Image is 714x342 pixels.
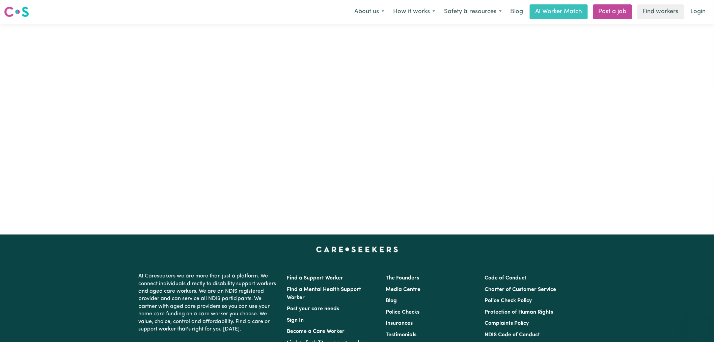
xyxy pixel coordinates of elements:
button: How it works [389,5,440,19]
a: Post a job [593,4,632,19]
a: The Founders [386,275,419,281]
a: Sign In [287,318,304,323]
a: Become a Care Worker [287,329,345,334]
button: About us [350,5,389,19]
a: Charter of Customer Service [485,287,556,292]
a: Insurances [386,321,413,326]
a: Protection of Human Rights [485,310,553,315]
a: Find a Mental Health Support Worker [287,287,361,300]
button: Safety & resources [440,5,506,19]
a: AI Worker Match [530,4,588,19]
a: NDIS Code of Conduct [485,332,540,338]
a: Blog [506,4,527,19]
iframe: Button to launch messaging window [687,315,709,337]
a: Post your care needs [287,306,339,312]
a: Police Checks [386,310,419,315]
a: Blog [386,298,397,303]
a: Find a Support Worker [287,275,343,281]
p: At Careseekers we are more than just a platform. We connect individuals directly to disability su... [138,270,279,336]
a: Careseekers logo [4,4,29,20]
a: Media Centre [386,287,420,292]
a: Find workers [637,4,684,19]
a: Careseekers home page [316,247,398,252]
a: Testimonials [386,332,416,338]
a: Complaints Policy [485,321,529,326]
a: Login [687,4,710,19]
img: Careseekers logo [4,6,29,18]
a: Code of Conduct [485,275,527,281]
a: Police Check Policy [485,298,532,303]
